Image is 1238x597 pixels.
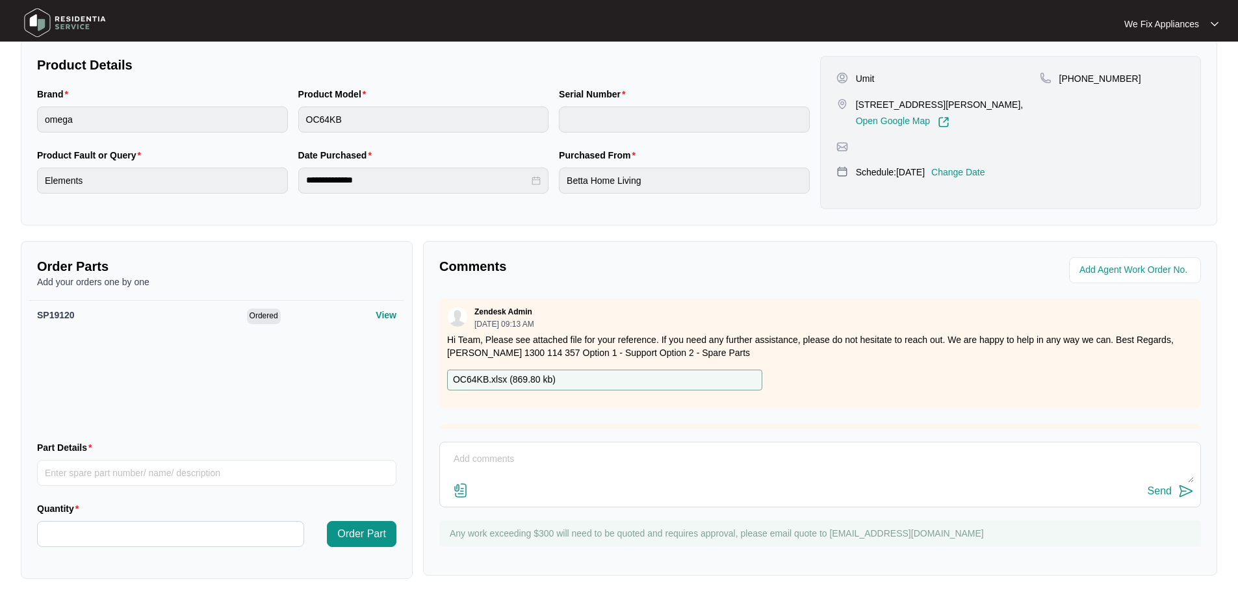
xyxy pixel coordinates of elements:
p: [PHONE_NUMBER] [1059,72,1141,85]
label: Purchased From [559,149,641,162]
p: Hi Team, Please see attached file for your reference. If you need any further assistance, please ... [447,333,1193,359]
p: Add your orders one by one [37,275,396,288]
p: Schedule: [DATE] [856,166,925,179]
label: Date Purchased [298,149,377,162]
p: [STREET_ADDRESS][PERSON_NAME], [856,98,1024,111]
img: user-pin [836,72,848,84]
input: Part Details [37,460,396,486]
img: user.svg [448,307,467,327]
p: Zendesk Admin [474,307,532,317]
label: Quantity [37,502,84,515]
img: map-pin [836,98,848,110]
span: SP19120 [37,310,75,320]
input: Product Fault or Query [37,168,288,194]
span: Ordered [247,309,281,324]
a: Open Google Map [856,116,949,128]
img: map-pin [836,141,848,153]
img: Link-External [938,116,949,128]
img: map-pin [1040,72,1051,84]
p: [DATE] 09:13 AM [474,320,534,328]
label: Part Details [37,441,97,454]
img: residentia service logo [19,3,110,42]
p: Comments [439,257,811,275]
img: map-pin [836,166,848,177]
p: Any work exceeding $300 will need to be quoted and requires approval, please email quote to [EMAI... [450,527,1194,540]
label: Brand [37,88,73,101]
div: Send [1148,485,1172,497]
p: Order Parts [37,257,396,275]
input: Brand [37,107,288,133]
input: Serial Number [559,107,810,133]
p: We Fix Appliances [1124,18,1199,31]
button: Send [1148,483,1194,500]
p: Product Details [37,56,810,74]
img: file-attachment-doc.svg [453,483,469,498]
p: View [376,309,396,322]
p: Change Date [931,166,985,179]
p: Umit [856,72,875,85]
p: OC64KB.xlsx ( 869.80 kb ) [453,373,556,387]
input: Purchased From [559,168,810,194]
input: Add Agent Work Order No. [1079,262,1193,278]
input: Product Model [298,107,549,133]
img: send-icon.svg [1178,483,1194,499]
img: dropdown arrow [1211,21,1219,27]
label: Product Model [298,88,372,101]
span: Order Part [337,526,386,542]
label: Product Fault or Query [37,149,146,162]
button: Order Part [327,521,396,547]
input: Quantity [38,522,303,546]
label: Serial Number [559,88,630,101]
input: Date Purchased [306,173,530,187]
